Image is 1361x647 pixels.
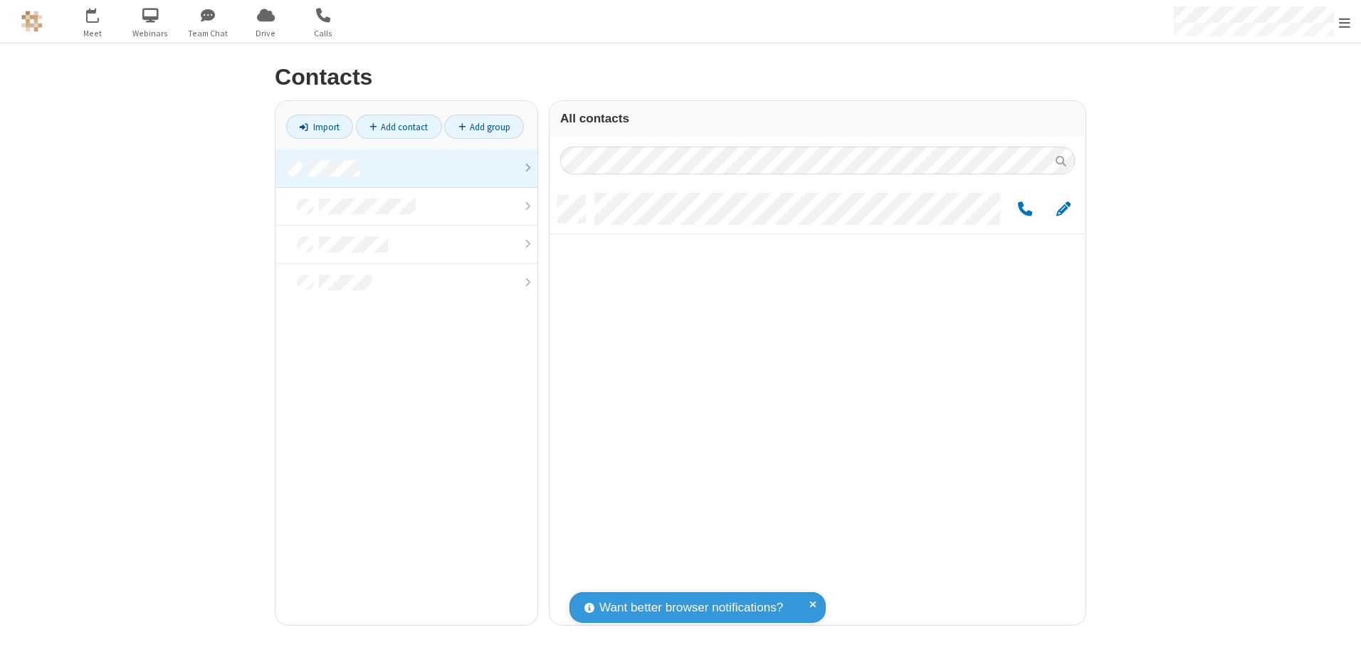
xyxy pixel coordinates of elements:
div: 1 [96,8,105,19]
button: Edit [1049,201,1077,219]
a: Add contact [356,115,442,139]
h3: All contacts [560,112,1075,125]
span: Meet [66,27,120,40]
h2: Contacts [275,65,1086,90]
iframe: Chat [1325,610,1350,637]
span: Drive [239,27,293,40]
a: Import [286,115,353,139]
button: Call by phone [1011,201,1039,219]
img: QA Selenium DO NOT DELETE OR CHANGE [21,11,43,32]
span: Team Chat [182,27,235,40]
span: Calls [297,27,350,40]
a: Add group [444,115,524,139]
div: grid [550,185,1086,625]
span: Webinars [124,27,177,40]
span: Want better browser notifications? [599,599,783,617]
